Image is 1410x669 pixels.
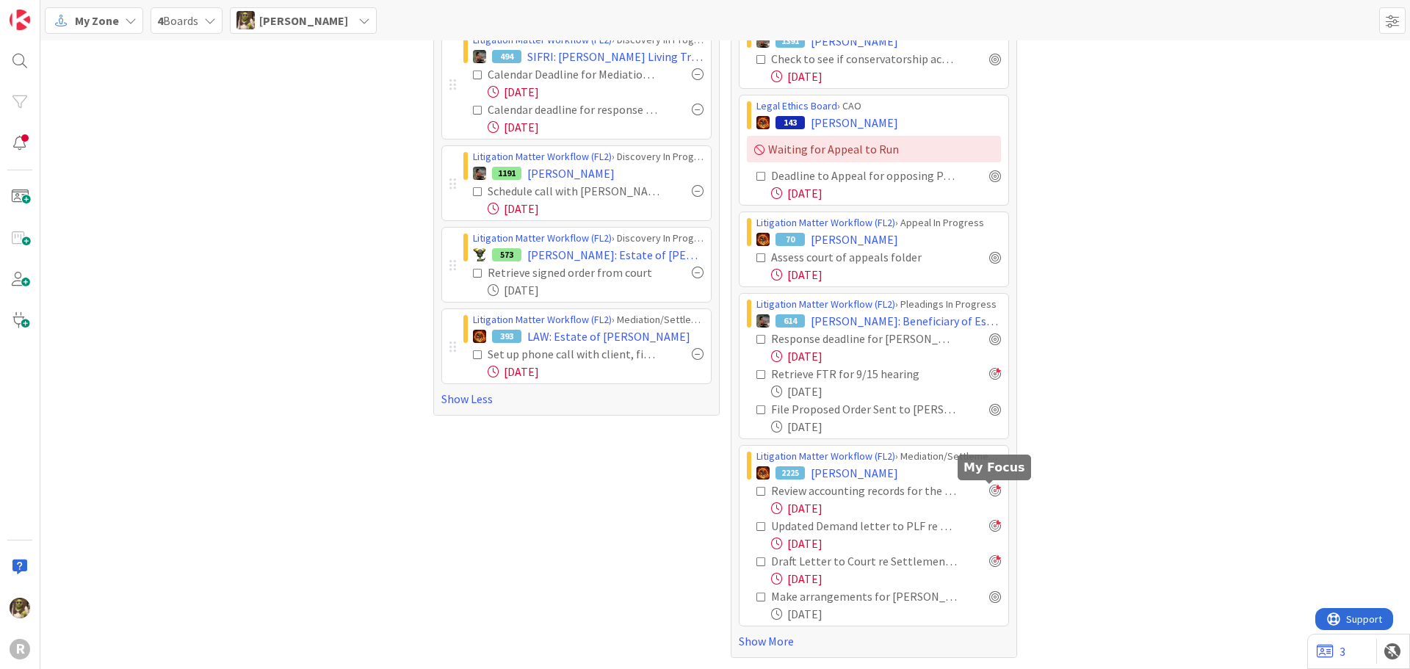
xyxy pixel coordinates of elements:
[473,312,704,328] div: › Mediation/Settlement in Progress
[473,231,612,245] a: Litigation Matter Workflow (FL2)
[771,330,957,347] div: Response deadline for [PERSON_NAME]'s Motion: 9/16
[771,570,1001,587] div: [DATE]
[492,248,521,261] div: 573
[811,32,898,50] span: [PERSON_NAME]
[488,281,704,299] div: [DATE]
[771,400,957,418] div: File Proposed Order Sent to [PERSON_NAME] 9/16
[488,182,659,200] div: Schedule call with [PERSON_NAME] and OP
[771,383,1001,400] div: [DATE]
[473,248,486,261] img: NC
[31,2,67,20] span: Support
[771,418,1001,435] div: [DATE]
[1317,643,1345,660] a: 3
[771,365,948,383] div: Retrieve FTR for 9/15 hearing
[771,482,957,499] div: Review accounting records for the trust / circulate to Trustee and Beneficiaries (see 9/2 email)
[811,231,898,248] span: [PERSON_NAME]
[441,390,712,408] a: Show Less
[756,449,895,463] a: Litigation Matter Workflow (FL2)
[771,347,1001,365] div: [DATE]
[259,12,348,29] span: [PERSON_NAME]
[756,99,837,112] a: Legal Ethics Board
[492,167,521,180] div: 1191
[756,233,770,246] img: TR
[488,264,659,281] div: Retrieve signed order from court
[473,150,612,163] a: Litigation Matter Workflow (FL2)
[811,464,898,482] span: [PERSON_NAME]
[527,164,615,182] span: [PERSON_NAME]
[473,231,704,246] div: › Discovery In Progress
[473,149,704,164] div: › Discovery In Progress
[488,118,704,136] div: [DATE]
[473,50,486,63] img: MW
[756,449,1001,464] div: › Mediation/Settlement in Progress
[775,466,805,480] div: 2225
[775,35,805,48] div: 1391
[739,632,1009,650] a: Show More
[756,216,895,229] a: Litigation Matter Workflow (FL2)
[775,233,805,246] div: 70
[157,13,163,28] b: 4
[747,136,1001,162] div: Waiting for Appeal to Run
[756,215,1001,231] div: › Appeal In Progress
[771,167,957,184] div: Deadline to Appeal for opposing Party -[DATE] - If no appeal then close file.
[811,114,898,131] span: [PERSON_NAME]
[771,184,1001,202] div: [DATE]
[10,639,30,659] div: R
[756,466,770,480] img: TR
[771,517,957,535] div: Updated Demand letter to PLF re atty fees (see 9/2 email)
[10,10,30,30] img: Visit kanbanzone.com
[488,101,659,118] div: Calendar deadline for response to Motion to Compel (14 days)
[157,12,198,29] span: Boards
[473,167,486,180] img: MW
[527,328,690,345] span: LAW: Estate of [PERSON_NAME]
[488,200,704,217] div: [DATE]
[771,552,957,570] div: Draft Letter to Court re Settlement - attorney fees
[488,363,704,380] div: [DATE]
[771,499,1001,517] div: [DATE]
[473,32,704,48] div: › Discovery In Progress
[488,345,659,363] div: Set up phone call with client, fiduciary and her attorney (see 9/8 email)
[527,48,704,65] span: SIFRI: [PERSON_NAME] Living Trust
[527,246,704,264] span: [PERSON_NAME]: Estate of [PERSON_NAME]
[775,314,805,328] div: 614
[756,297,1001,312] div: › Pleadings In Progress
[75,12,119,29] span: My Zone
[771,587,957,605] div: Make arrangements for [PERSON_NAME] to have a place to stay a head of trial on [DATE]
[756,116,770,129] img: TR
[963,460,1025,474] h5: My Focus
[236,11,255,29] img: DG
[771,266,1001,283] div: [DATE]
[756,297,895,311] a: Litigation Matter Workflow (FL2)
[488,65,659,83] div: Calendar Deadline for Mediation (1 year)
[473,330,486,343] img: TR
[811,312,1001,330] span: [PERSON_NAME]: Beneficiary of Estate
[771,248,950,266] div: Assess court of appeals folder
[775,116,805,129] div: 143
[771,535,1001,552] div: [DATE]
[756,314,770,328] img: MW
[10,598,30,618] img: DG
[771,605,1001,623] div: [DATE]
[756,98,1001,114] div: › CAO
[492,330,521,343] div: 393
[488,83,704,101] div: [DATE]
[771,50,957,68] div: Check to see if conservatorship accounting has been filed (checked 7/30)
[756,35,770,48] img: MW
[771,68,1001,85] div: [DATE]
[492,50,521,63] div: 494
[473,313,612,326] a: Litigation Matter Workflow (FL2)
